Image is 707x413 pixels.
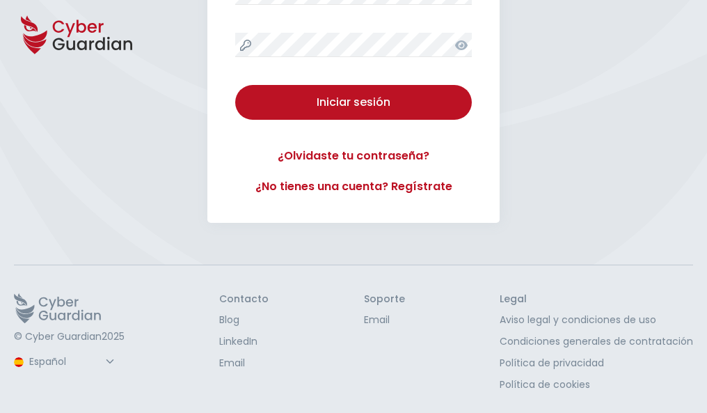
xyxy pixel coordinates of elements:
h3: Contacto [219,293,269,306]
a: Política de cookies [500,377,693,392]
a: ¿No tienes una cuenta? Regístrate [235,178,472,195]
a: Email [219,356,269,371]
a: Blog [219,313,269,327]
div: Iniciar sesión [246,94,461,111]
a: Aviso legal y condiciones de uso [500,313,693,327]
h3: Legal [500,293,693,306]
p: © Cyber Guardian 2025 [14,331,125,343]
button: Iniciar sesión [235,85,472,120]
a: Condiciones generales de contratación [500,334,693,349]
img: region-logo [14,357,24,367]
h3: Soporte [364,293,405,306]
a: ¿Olvidaste tu contraseña? [235,148,472,164]
a: Email [364,313,405,327]
a: LinkedIn [219,334,269,349]
a: Política de privacidad [500,356,693,371]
